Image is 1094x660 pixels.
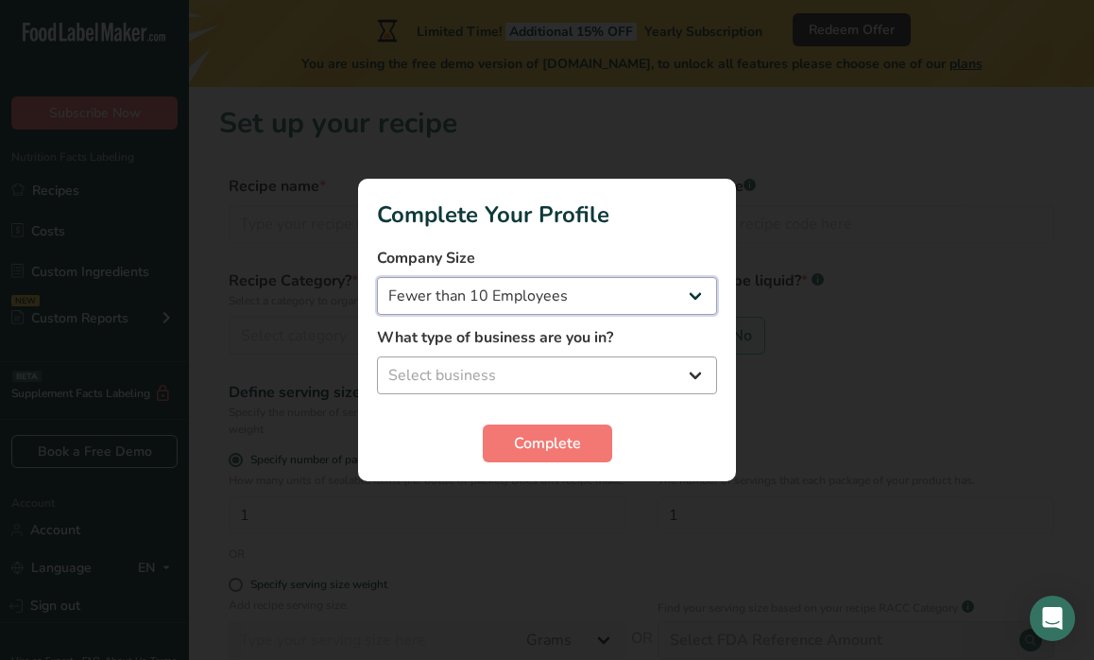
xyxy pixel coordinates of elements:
label: What type of business are you in? [377,326,717,349]
label: Company Size [377,247,717,269]
h1: Complete Your Profile [377,198,717,232]
span: Complete [514,432,581,455]
div: Open Intercom Messenger [1030,596,1075,641]
button: Complete [483,425,612,462]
